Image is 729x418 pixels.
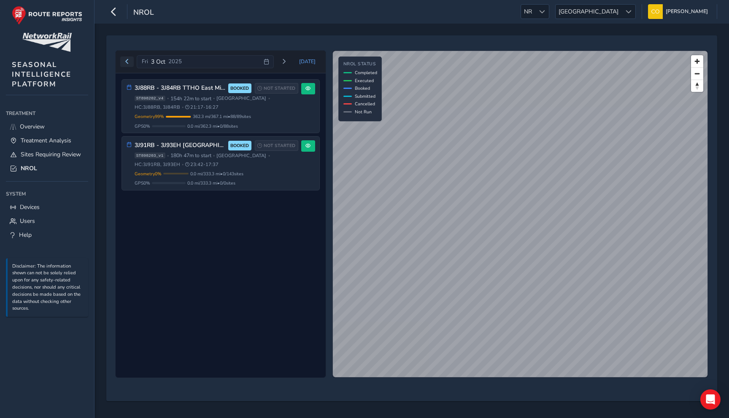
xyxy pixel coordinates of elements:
[355,70,377,76] span: Completed
[6,134,88,147] a: Treatment Analysis
[691,67,703,80] button: Zoom out
[151,58,165,66] span: 3 Oct
[700,389,721,410] div: Open Intercom Messenger
[333,51,707,377] canvas: Map
[648,4,663,19] img: diamond-layout
[355,78,374,84] span: Executed
[6,107,88,120] div: Treatment
[6,147,88,161] a: Sites Requiring Review
[21,150,81,158] span: Sites Requiring Review
[185,104,219,110] span: 21:17 - 16:27
[135,171,162,177] span: Geometry 0 %
[187,123,238,129] span: 0.0 mi / 362.3 mi • 0 / 88 sites
[6,200,88,214] a: Devices
[355,109,372,115] span: Not Run
[691,55,703,67] button: Zoom in
[170,152,211,159] span: 180h 47m to start
[299,58,316,65] span: [DATE]
[343,62,377,67] h4: NROL Status
[6,188,88,200] div: System
[355,101,375,107] span: Cancelled
[135,113,164,120] span: Geometry 99 %
[135,123,150,129] span: GPS 0 %
[6,120,88,134] a: Overview
[20,217,35,225] span: Users
[355,85,370,91] span: Booked
[20,203,40,211] span: Devices
[193,113,251,120] span: 362.3 mi / 367.1 mi • 88 / 89 sites
[135,104,180,110] span: HC: 3J88RB, 3J84RB
[182,162,184,167] span: •
[168,58,182,65] span: 2025
[666,4,708,19] span: [PERSON_NAME]
[135,142,225,149] h3: 3J91RB - 3J93EH [GEOGRAPHIC_DATA] Mainline South
[182,105,184,110] span: •
[691,80,703,92] button: Reset bearing to north
[268,153,270,158] span: •
[135,153,165,158] span: ST898203_v1
[355,93,375,99] span: Submitted
[120,56,134,67] button: Previous day
[277,56,291,67] button: Next day
[216,153,266,159] span: [GEOGRAPHIC_DATA]
[167,153,169,158] span: •
[230,142,249,149] span: BOOKED
[20,123,45,131] span: Overview
[6,214,88,228] a: Users
[6,161,88,175] a: NROL
[187,180,235,186] span: 0.0 mi / 333.3 mi • 0 / 0 sites
[264,85,295,92] span: NOT STARTED
[135,85,225,92] h3: 3J88RB - 3J84RB TTHO East Mids & Potteries (Kettering first)
[12,60,71,89] span: SEASONAL INTELLIGENCE PLATFORM
[133,7,154,19] span: NROL
[294,55,321,68] button: Today
[19,231,32,239] span: Help
[264,142,295,149] span: NOT STARTED
[142,58,148,65] span: Fri
[12,6,82,25] img: rr logo
[6,228,88,242] a: Help
[167,96,169,101] span: •
[22,33,72,52] img: customer logo
[135,180,150,186] span: GPS 0 %
[521,5,535,19] span: NR
[268,96,270,101] span: •
[12,263,84,313] p: Disclaimer: The information shown can not be solely relied upon for any safety-related decisions,...
[135,96,165,102] span: ST898202_v4
[21,137,71,145] span: Treatment Analysis
[185,161,219,168] span: 23:42 - 17:37
[556,5,621,19] span: [GEOGRAPHIC_DATA]
[230,85,249,92] span: BOOKED
[648,4,711,19] button: [PERSON_NAME]
[216,95,266,102] span: [GEOGRAPHIC_DATA]
[213,153,215,158] span: •
[21,164,37,172] span: NROL
[170,95,211,102] span: 154h 22m to start
[135,161,180,168] span: HC: 3J91RB, 3J93EH
[190,171,243,177] span: 0.0 mi / 333.3 mi • 0 / 143 sites
[213,96,215,101] span: •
